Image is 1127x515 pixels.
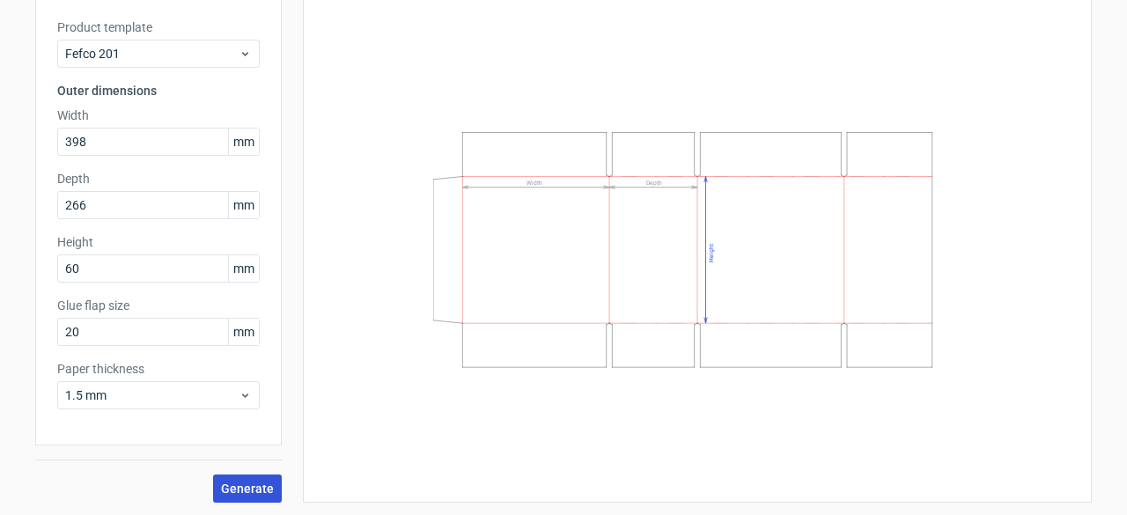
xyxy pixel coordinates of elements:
[221,482,274,495] span: Generate
[228,129,259,155] span: mm
[228,319,259,345] span: mm
[213,475,282,503] button: Generate
[228,192,259,218] span: mm
[57,360,260,378] label: Paper thickness
[57,18,260,36] label: Product template
[708,244,715,262] text: Height
[228,255,259,282] span: mm
[65,386,239,404] span: 1.5 mm
[65,45,239,63] span: Fefco 201
[646,180,662,187] text: Depth
[57,170,260,188] label: Depth
[57,233,260,251] label: Height
[57,82,260,99] h3: Outer dimensions
[527,180,542,187] text: Width
[57,297,260,314] label: Glue flap size
[57,107,260,124] label: Width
